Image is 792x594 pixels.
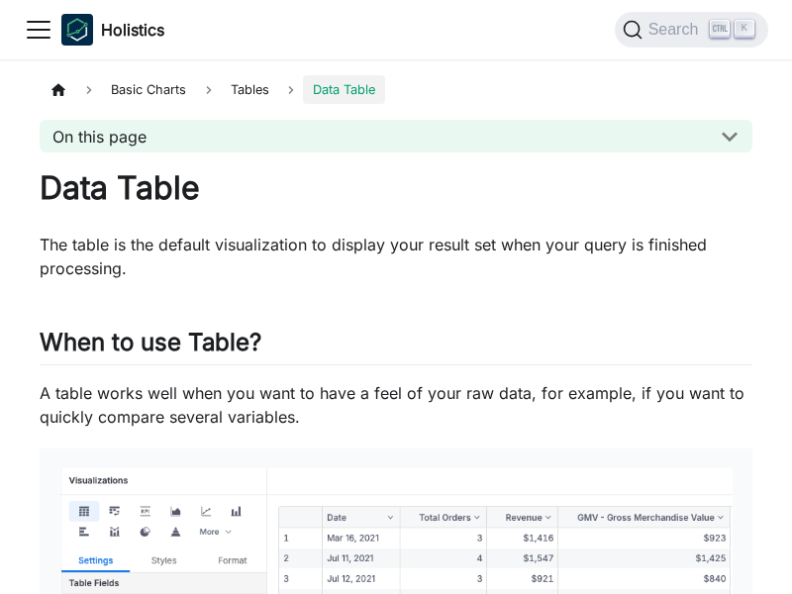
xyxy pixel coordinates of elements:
b: Holistics [101,18,164,42]
button: Search (Ctrl+K) [615,12,768,48]
h1: Data Table [40,168,752,208]
button: On this page [40,120,752,152]
h2: When to use Table? [40,328,752,365]
span: Basic Charts [101,75,196,104]
img: Holistics [61,14,93,46]
p: The table is the default visualization to display your result set when your query is finished pro... [40,233,752,280]
kbd: K [735,20,754,38]
nav: Breadcrumbs [40,75,752,104]
a: HolisticsHolistics [61,14,164,46]
span: Data Table [303,75,385,104]
button: Toggle navigation bar [24,15,53,45]
span: Tables [221,75,279,104]
span: Search [643,21,711,39]
a: Home page [40,75,77,104]
p: A table works well when you want to have a feel of your raw data, for example, if you want to qui... [40,381,752,429]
